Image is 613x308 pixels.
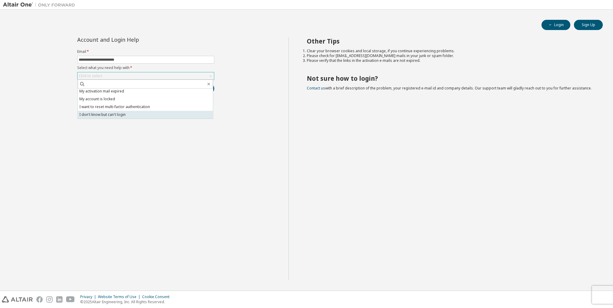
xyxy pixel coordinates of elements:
label: Email [77,49,214,54]
img: facebook.svg [36,296,43,303]
p: © 2025 Altair Engineering, Inc. All Rights Reserved. [80,299,173,304]
div: Privacy [80,294,98,299]
img: Altair One [3,2,78,8]
button: Login [541,20,570,30]
img: youtube.svg [66,296,75,303]
div: Account and Login Help [77,37,187,42]
div: Cookie Consent [142,294,173,299]
div: Website Terms of Use [98,294,142,299]
h2: Other Tips [307,37,592,45]
li: Clear your browser cookies and local storage, if you continue experiencing problems. [307,49,592,53]
img: linkedin.svg [56,296,63,303]
button: Sign Up [574,20,603,30]
img: altair_logo.svg [2,296,33,303]
li: Please check for [EMAIL_ADDRESS][DOMAIN_NAME] mails in your junk or spam folder. [307,53,592,58]
div: Click to select [79,74,102,78]
li: My activation mail expired [78,87,213,95]
label: Select what you need help with [77,65,214,70]
div: Click to select [78,72,214,80]
img: instagram.svg [46,296,53,303]
span: with a brief description of the problem, your registered e-mail id and company details. Our suppo... [307,86,592,91]
h2: Not sure how to login? [307,74,592,82]
li: Please verify that the links in the activation e-mails are not expired. [307,58,592,63]
a: Contact us [307,86,325,91]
